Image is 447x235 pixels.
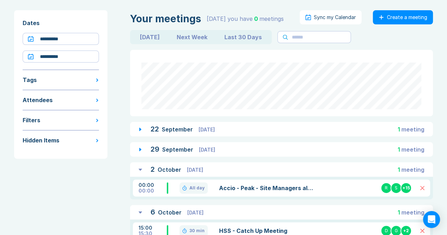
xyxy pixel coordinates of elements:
[151,208,155,216] span: 6
[139,182,167,188] div: 00:00
[390,182,402,194] div: S
[398,209,400,216] span: 1
[216,31,270,43] button: Last 30 Days
[130,13,201,24] div: Your meetings
[420,229,424,233] button: Delete
[398,166,400,173] span: 1
[219,184,314,192] a: Accio - Peak - Site Managers alignment day
[199,147,215,153] span: [DATE]
[401,166,424,173] span: meeting
[168,31,216,43] button: Next Week
[23,136,59,145] div: Hidden Items
[420,186,424,190] button: Delete
[199,127,215,133] span: [DATE]
[151,145,159,153] span: 29
[23,19,99,27] div: Dates
[131,31,168,43] button: [DATE]
[401,126,424,133] span: meeting
[23,96,53,104] div: Attendees
[398,126,400,133] span: 1
[189,185,205,191] div: All day
[23,116,40,124] div: Filters
[158,209,183,216] span: October
[423,211,440,228] div: Open Intercom Messenger
[381,182,392,194] div: R
[151,165,155,174] span: 2
[151,125,159,133] span: 22
[219,227,314,235] a: HSS - Catch Up Meeting
[139,225,167,231] div: 15:00
[187,167,203,173] span: [DATE]
[158,166,183,173] span: October
[187,210,204,216] span: [DATE]
[401,146,424,153] span: meeting
[207,14,284,23] div: [DATE] you have meeting s
[189,228,205,234] div: 30 min
[398,146,400,153] span: 1
[254,15,258,22] span: 0
[373,10,433,24] button: Create a meeting
[387,14,427,20] div: Create a meeting
[300,10,361,24] button: Sync my Calendar
[314,14,356,20] div: Sync my Calendar
[400,182,412,194] div: + 15
[401,209,424,216] span: meeting
[162,146,195,153] span: September
[162,126,194,133] span: September
[139,188,167,194] div: 00:00
[23,76,37,84] div: Tags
